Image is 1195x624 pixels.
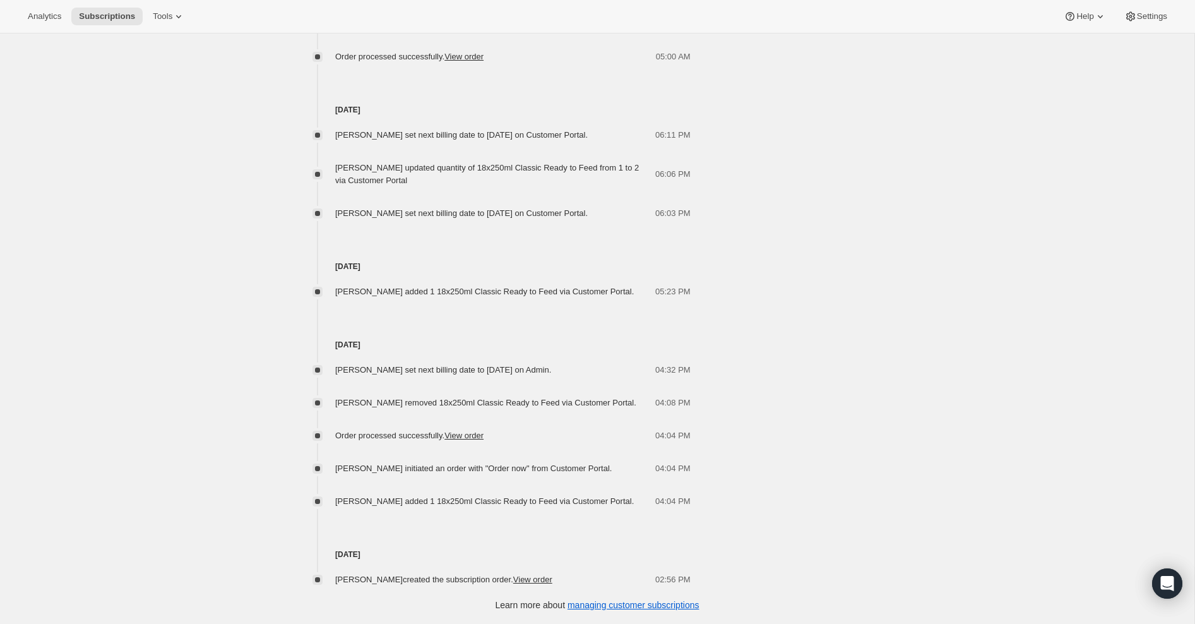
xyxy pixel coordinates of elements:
[655,364,691,376] span: 04:32 PM
[335,130,588,140] span: [PERSON_NAME] set next billing date to [DATE] on Customer Portal.
[444,52,484,61] a: View order
[655,397,691,409] span: 04:08 PM
[655,573,691,586] span: 02:56 PM
[444,431,484,440] a: View order
[71,8,143,25] button: Subscriptions
[153,11,172,21] span: Tools
[335,208,588,218] span: [PERSON_NAME] set next billing date to [DATE] on Customer Portal.
[656,51,691,63] span: 05:00 AM
[20,8,69,25] button: Analytics
[297,260,691,273] h4: [DATE]
[655,429,691,442] span: 04:04 PM
[655,168,691,181] span: 06:06 PM
[1056,8,1114,25] button: Help
[335,52,484,61] span: Order processed successfully.
[335,431,484,440] span: Order processed successfully.
[655,129,691,141] span: 06:11 PM
[335,163,639,185] span: [PERSON_NAME] updated quantity of 18x250ml Classic Ready to Feed from 1 to 2 via Customer Portal
[297,548,691,561] h4: [DATE]
[297,104,691,116] h4: [DATE]
[655,207,691,220] span: 06:03 PM
[568,600,699,610] a: managing customer subscriptions
[335,496,634,506] span: [PERSON_NAME] added 1 18x250ml Classic Ready to Feed via Customer Portal.
[335,365,551,375] span: [PERSON_NAME] set next billing date to [DATE] on Admin.
[145,8,193,25] button: Tools
[335,464,612,473] span: [PERSON_NAME] initiated an order with "Order now" from Customer Portal.
[335,287,634,296] span: [PERSON_NAME] added 1 18x250ml Classic Ready to Feed via Customer Portal.
[513,575,552,584] a: View order
[28,11,61,21] span: Analytics
[1152,568,1182,599] div: Open Intercom Messenger
[79,11,135,21] span: Subscriptions
[655,495,691,508] span: 04:04 PM
[335,398,636,407] span: [PERSON_NAME] removed 18x250ml Classic Ready to Feed via Customer Portal.
[335,575,552,584] span: [PERSON_NAME] created the subscription order.
[496,599,699,611] p: Learn more about
[1117,8,1175,25] button: Settings
[1137,11,1167,21] span: Settings
[655,462,691,475] span: 04:04 PM
[655,285,691,298] span: 05:23 PM
[1076,11,1093,21] span: Help
[297,339,691,351] h4: [DATE]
